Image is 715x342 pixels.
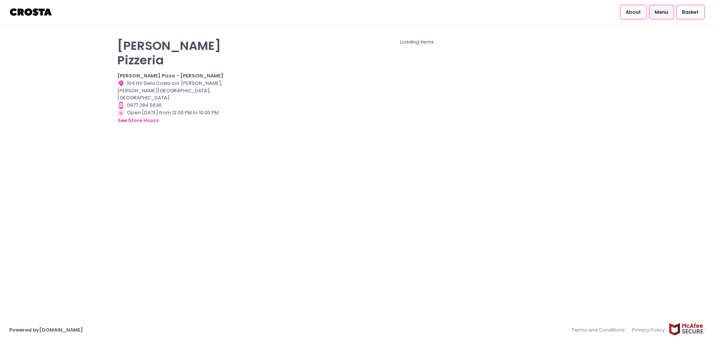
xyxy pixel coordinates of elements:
[655,9,668,16] span: Menu
[620,5,647,19] a: About
[649,5,674,19] a: Menu
[117,116,159,125] button: see store hours
[240,38,598,46] div: Loading items...
[117,102,231,109] div: 0977 284 5636
[682,9,699,16] span: Basket
[117,38,231,67] p: [PERSON_NAME] Pizzeria
[117,72,223,79] b: [PERSON_NAME] Pizza - [PERSON_NAME]
[626,9,641,16] span: About
[629,323,669,337] a: Privacy Policy
[117,80,231,102] div: 104 HV Dela Costa cor [PERSON_NAME], [PERSON_NAME][GEOGRAPHIC_DATA], [GEOGRAPHIC_DATA]
[9,6,53,19] img: logo
[9,326,83,333] a: Powered by[DOMAIN_NAME]
[668,323,706,336] img: mcafee-secure
[117,109,231,125] div: Open [DATE] from 12:00 PM to 10:00 PM
[572,323,629,337] a: Terms and Conditions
